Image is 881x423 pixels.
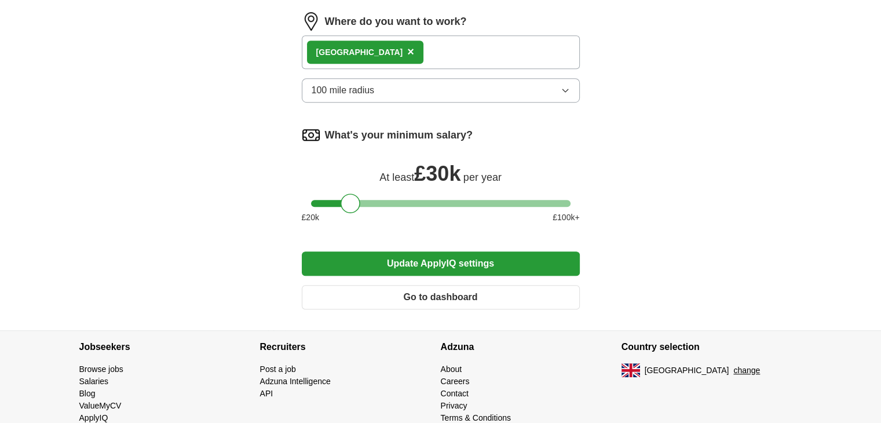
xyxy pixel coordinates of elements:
a: Careers [441,377,470,386]
a: Privacy [441,401,467,410]
span: 100 mile radius [312,83,375,97]
button: 100 mile radius [302,78,580,103]
img: location.png [302,12,320,31]
a: Blog [79,389,96,398]
a: ValueMyCV [79,401,122,410]
h4: Country selection [622,331,802,363]
label: What's your minimum salary? [325,127,473,143]
a: Post a job [260,364,296,374]
a: Adzuna Intelligence [260,377,331,386]
img: salary.png [302,126,320,144]
span: £ 20 k [302,211,319,224]
span: £ 30k [414,162,460,185]
span: × [407,45,414,58]
a: About [441,364,462,374]
label: Where do you want to work? [325,14,467,30]
div: [GEOGRAPHIC_DATA] [316,46,403,59]
img: UK flag [622,363,640,377]
span: per year [463,172,502,183]
span: [GEOGRAPHIC_DATA] [645,364,729,377]
button: Update ApplyIQ settings [302,251,580,276]
a: ApplyIQ [79,413,108,422]
a: Browse jobs [79,364,123,374]
a: Contact [441,389,469,398]
button: change [733,364,760,377]
a: API [260,389,273,398]
a: Terms & Conditions [441,413,511,422]
span: At least [379,172,414,183]
span: £ 100 k+ [553,211,579,224]
button: × [407,43,414,61]
a: Salaries [79,377,109,386]
button: Go to dashboard [302,285,580,309]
